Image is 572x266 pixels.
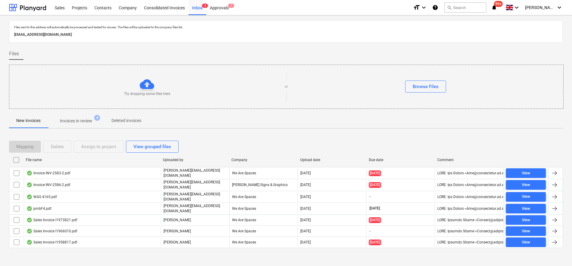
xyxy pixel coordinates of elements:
[124,91,170,96] p: Try dropping some files here
[228,4,234,8] span: 1
[522,193,530,200] div: View
[369,170,381,176] span: [DATE]
[164,180,227,190] p: [PERSON_NAME][EMAIL_ADDRESS][DOMAIN_NAME]
[229,215,298,225] div: We Are Spaces
[126,141,179,153] button: View grouped files
[506,204,546,213] button: View
[14,25,558,29] p: Files sent to this address will automatically be processed and tested for viruses. The files will...
[405,81,446,93] button: Browse Files
[26,171,32,176] div: OCR finished
[413,83,439,90] div: Browse Files
[26,229,77,234] div: Sales Invoice I1966010.pdf
[300,218,311,222] div: [DATE]
[491,4,497,11] i: notifications
[437,158,501,162] div: Comment
[26,240,32,245] div: OCR finished
[164,203,227,214] p: [PERSON_NAME][EMAIL_ADDRESS][DOMAIN_NAME]
[285,84,288,89] p: or
[444,2,486,13] button: Search
[26,206,51,211] div: pm6F4.pdf
[506,226,546,236] button: View
[163,158,227,162] div: Uploaded by
[229,180,298,190] div: [PERSON_NAME] Signs & Graphics
[112,118,141,124] p: Deleted invoices
[26,206,32,211] div: OCR finished
[506,192,546,202] button: View
[14,32,558,38] p: [EMAIL_ADDRESS][DOMAIN_NAME]
[369,217,381,223] span: [DATE]
[300,206,311,211] div: [DATE]
[231,158,295,162] div: Company
[26,194,32,199] div: OCR finished
[9,65,564,109] div: Try dropping some files hereorBrowse Files
[369,240,381,245] span: [DATE]
[300,158,364,162] div: Upload date
[229,203,298,214] div: We Are Spaces
[369,194,371,199] span: -
[522,170,530,177] div: View
[506,168,546,178] button: View
[369,206,381,211] span: [DATE]
[522,239,530,246] div: View
[9,50,19,57] span: Files
[164,192,227,202] p: [PERSON_NAME][EMAIL_ADDRESS][DOMAIN_NAME]
[164,240,191,245] p: [PERSON_NAME]
[506,180,546,190] button: View
[369,229,371,234] span: -
[94,115,100,121] span: 4
[26,194,57,199] div: WAS 4165.pdf
[506,237,546,247] button: View
[522,182,530,188] div: View
[26,158,158,162] div: File name
[229,237,298,247] div: We Are Spaces
[133,143,171,151] div: View grouped files
[60,118,92,124] p: Invoices in review
[229,226,298,236] div: We Are Spaces
[525,5,555,10] span: [PERSON_NAME]
[26,229,32,234] div: OCR finished
[26,182,32,187] div: OCR finished
[369,158,433,162] div: Due date
[164,168,227,178] p: [PERSON_NAME][EMAIL_ADDRESS][DOMAIN_NAME]
[300,229,311,233] div: [DATE]
[420,4,427,11] i: keyboard_arrow_down
[556,4,563,11] i: keyboard_arrow_down
[26,218,32,222] div: OCR finished
[542,237,572,266] iframe: Chat Widget
[26,218,77,222] div: Sales Invoice I1973821.pdf
[522,205,530,212] div: View
[164,229,191,234] p: [PERSON_NAME]
[202,4,208,8] span: 4
[494,1,503,7] span: 99+
[513,4,520,11] i: keyboard_arrow_down
[432,4,438,11] i: Knowledge base
[300,183,311,187] div: [DATE]
[26,240,77,245] div: Sales Invoice I1958817.pdf
[300,171,311,175] div: [DATE]
[300,195,311,199] div: [DATE]
[16,118,41,124] p: New invoices
[164,218,191,223] p: [PERSON_NAME]
[26,171,70,176] div: Invoice INV-2583-2.pdf
[369,182,381,188] span: [DATE]
[506,215,546,225] button: View
[229,168,298,178] div: We Are Spaces
[522,217,530,224] div: View
[300,240,311,244] div: [DATE]
[522,228,530,235] div: View
[447,5,452,10] span: search
[229,192,298,202] div: We Are Spaces
[413,4,420,11] i: format_size
[26,182,70,187] div: Invoice INV-2586-2.pdf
